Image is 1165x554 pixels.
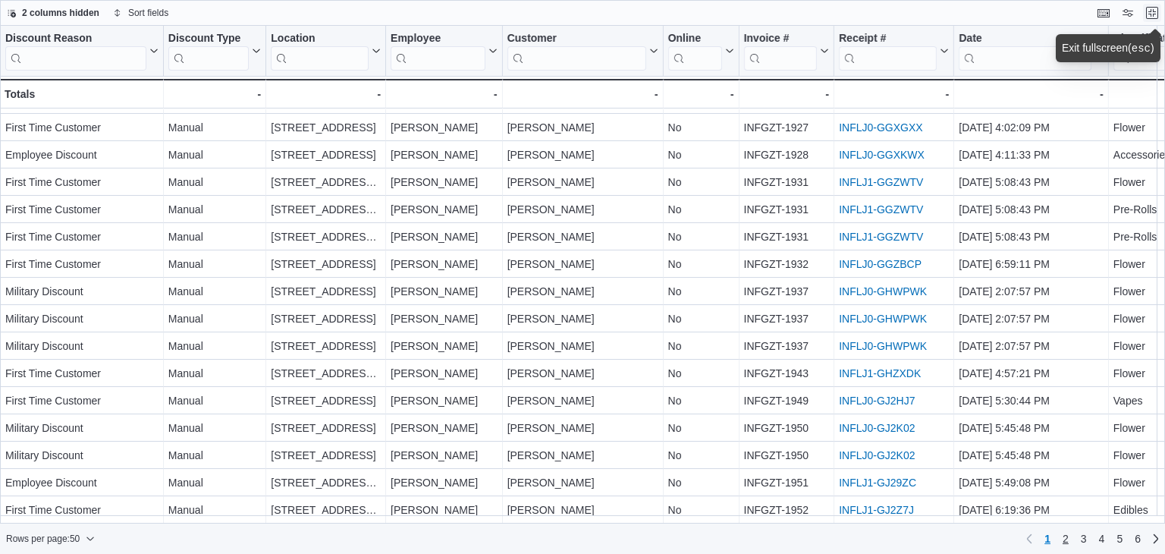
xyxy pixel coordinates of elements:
[959,282,1103,301] div: [DATE] 2:07:57 PM
[507,282,658,301] div: [PERSON_NAME]
[839,340,927,352] a: INFLJ0-GHWPWK
[959,501,1103,519] div: [DATE] 6:19:36 PM
[271,392,381,410] div: [STREET_ADDRESS]
[668,364,734,382] div: No
[839,449,915,461] a: INFLJ0-GJ2K02
[5,501,159,519] div: First Time Customer
[744,146,830,164] div: INFGZT-1928
[168,282,261,301] div: Manual
[168,32,261,71] button: Discount Type
[168,118,261,137] div: Manual
[391,474,498,492] div: [PERSON_NAME]
[391,337,498,355] div: [PERSON_NAME]
[22,7,99,19] span: 2 columns hidden
[744,173,830,191] div: INFGZT-1931
[959,118,1103,137] div: [DATE] 4:02:09 PM
[507,32,658,71] button: Customer
[1119,4,1137,22] button: Display options
[271,282,381,301] div: [STREET_ADDRESS]
[507,364,658,382] div: [PERSON_NAME]
[391,419,498,437] div: [PERSON_NAME]
[391,310,498,328] div: [PERSON_NAME]
[959,200,1103,219] div: [DATE] 5:08:43 PM
[959,228,1103,246] div: [DATE] 5:08:43 PM
[6,533,80,545] span: Rows per page : 50
[507,173,658,191] div: [PERSON_NAME]
[5,118,159,137] div: First Time Customer
[959,419,1103,437] div: [DATE] 5:45:48 PM
[507,310,658,328] div: [PERSON_NAME]
[168,474,261,492] div: Manual
[5,364,159,382] div: First Time Customer
[744,255,830,273] div: INFGZT-1932
[668,228,734,246] div: No
[168,85,261,103] div: -
[271,446,381,464] div: [STREET_ADDRESS]
[1094,4,1113,22] button: Keyboard shortcuts
[839,285,927,297] a: INFLJ0-GHWPWK
[271,228,381,246] div: [STREET_ADDRESS][PERSON_NAME]
[744,118,830,137] div: INFGZT-1927
[168,200,261,219] div: Manual
[391,501,498,519] div: [PERSON_NAME]
[391,364,498,382] div: [PERSON_NAME]
[668,310,734,328] div: No
[668,392,734,410] div: No
[959,146,1103,164] div: [DATE] 4:11:33 PM
[391,118,498,137] div: [PERSON_NAME]
[507,32,646,71] div: Customer
[391,146,498,164] div: [PERSON_NAME]
[391,32,485,71] div: Employee
[959,364,1103,382] div: [DATE] 4:57:21 PM
[1147,530,1165,548] a: Next page
[1110,527,1129,551] a: Page 5 of 6
[744,364,830,382] div: INFGZT-1943
[1116,531,1123,546] span: 5
[744,32,818,46] div: Invoice #
[507,255,658,273] div: [PERSON_NAME]
[5,146,159,164] div: Employee Discount
[839,176,923,188] a: INFLJ1-GGZWTV
[668,32,722,71] div: Online
[668,118,734,137] div: No
[744,32,830,71] button: Invoice #
[5,446,159,464] div: Military Discount
[391,228,498,246] div: [PERSON_NAME]
[1099,531,1105,546] span: 4
[5,310,159,328] div: Military Discount
[507,118,658,137] div: [PERSON_NAME]
[959,310,1103,328] div: [DATE] 2:07:57 PM
[507,85,658,103] div: -
[271,173,381,191] div: [STREET_ADDRESS][PERSON_NAME]
[839,203,923,216] a: INFLJ1-GGZWTV
[5,228,159,246] div: First Time Customer
[391,85,498,103] div: -
[744,392,830,410] div: INFGZT-1949
[839,231,923,243] a: INFLJ1-GGZWTV
[168,32,249,71] div: Discount Type
[839,32,937,46] div: Receipt #
[271,310,381,328] div: [STREET_ADDRESS]
[744,228,830,246] div: INFGZT-1931
[507,392,658,410] div: [PERSON_NAME]
[5,282,159,301] div: Military Discount
[271,364,381,382] div: [STREET_ADDRESS][PERSON_NAME]
[744,32,818,71] div: Invoice #
[839,149,925,161] a: INFLJ0-GGXKWX
[168,364,261,382] div: Manual
[507,419,658,437] div: [PERSON_NAME]
[959,32,1091,46] div: Date
[168,255,261,273] div: Manual
[668,255,734,273] div: No
[839,504,914,516] a: INFLJ1-GJ2Z7J
[128,7,168,19] span: Sort fields
[168,310,261,328] div: Manual
[839,258,922,270] a: INFLJ0-GGZBCP
[271,255,381,273] div: [STREET_ADDRESS]
[1057,527,1075,551] a: Page 2 of 6
[507,446,658,464] div: [PERSON_NAME]
[507,337,658,355] div: [PERSON_NAME]
[744,282,830,301] div: INFGZT-1937
[168,173,261,191] div: Manual
[168,419,261,437] div: Manual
